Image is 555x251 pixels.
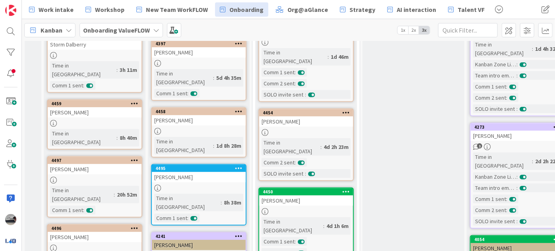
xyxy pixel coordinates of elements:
span: 1 [477,143,482,149]
div: [PERSON_NAME] [48,232,142,242]
div: [PERSON_NAME] [152,172,246,182]
a: Storm DalberryTime in [GEOGRAPHIC_DATA]:3h 11mComm 1 sent: [47,31,142,93]
div: [PERSON_NAME] [259,116,353,127]
span: : [116,133,118,142]
a: Onboarding [215,2,268,17]
span: Onboarding [229,5,264,14]
div: Comm 2 sent [473,206,506,214]
span: : [323,222,324,230]
div: Comm 1 sent [473,195,506,203]
span: : [83,81,84,90]
div: 4397[PERSON_NAME] [152,40,246,58]
span: : [516,104,518,113]
div: 4458[PERSON_NAME] [152,108,246,125]
div: 4241 [155,234,246,239]
div: 8h 40m [118,133,139,142]
div: 1d 46m [329,52,351,61]
div: Team intro email sent [473,183,516,192]
div: 4496 [48,225,142,232]
div: Time in [GEOGRAPHIC_DATA] [473,40,532,58]
div: Time in [GEOGRAPHIC_DATA] [473,153,532,170]
span: : [532,44,533,53]
div: [PERSON_NAME] [48,164,142,174]
div: 4241 [152,233,246,240]
input: Quick Filter... [438,23,498,37]
a: 4495[PERSON_NAME]Time in [GEOGRAPHIC_DATA]:8h 38mComm 1 sent: [151,164,246,226]
span: : [516,60,518,69]
div: 4497 [48,157,142,164]
div: Time in [GEOGRAPHIC_DATA] [154,69,213,87]
span: : [295,158,296,167]
div: 4d 2h 23m [322,143,351,151]
div: 20h 52m [115,190,139,199]
img: Visit kanbanzone.com [5,5,16,16]
span: 2x [408,26,419,34]
div: Comm 1 sent [154,89,187,98]
div: SOLO invite sent [262,169,305,178]
a: 4397[PERSON_NAME]Time in [GEOGRAPHIC_DATA]:5d 4h 35mComm 1 sent: [151,39,246,101]
a: 4458[PERSON_NAME]Time in [GEOGRAPHIC_DATA]:1d 8h 28m [151,107,246,158]
div: 8h 38m [222,198,243,207]
span: Talent VF [458,5,485,14]
div: 4495 [155,166,246,171]
span: : [114,190,115,199]
span: Org@aGlance [287,5,328,14]
span: : [221,198,222,207]
div: 5d 4h 35m [214,73,243,82]
div: 4458 [152,108,246,115]
div: 3h 11m [118,66,139,74]
div: 4397 [155,41,246,46]
div: [PERSON_NAME] [152,47,246,58]
span: : [506,82,507,91]
div: SOLO invite sent [473,104,516,113]
b: Onboarding ValueFLOW [83,26,150,34]
div: Comm 1 sent [50,206,83,214]
div: Comm 1 sent [473,82,506,91]
span: 3x [419,26,430,34]
div: Time in [GEOGRAPHIC_DATA] [154,137,213,154]
span: Strategy [349,5,375,14]
div: 4241[PERSON_NAME] [152,233,246,250]
div: Comm 1 sent [262,237,295,246]
div: 4495 [152,165,246,172]
span: : [506,195,507,203]
div: 4454 [259,109,353,116]
div: Comm 1 sent [154,214,187,222]
span: : [83,206,84,214]
div: [PERSON_NAME] [152,115,246,125]
div: 4450 [259,188,353,195]
span: : [187,89,188,98]
div: Time in [GEOGRAPHIC_DATA] [50,129,116,147]
span: Kanban [41,25,62,35]
div: 4450[PERSON_NAME] [259,188,353,206]
div: [PERSON_NAME] [48,107,142,118]
span: : [506,206,507,214]
a: Org@aGlance [271,2,333,17]
a: Workshop [81,2,129,17]
div: Time in [GEOGRAPHIC_DATA] [50,61,116,79]
span: : [516,172,518,181]
span: New Team WorkFLOW [146,5,208,14]
div: 4495[PERSON_NAME] [152,165,246,182]
div: 4496[PERSON_NAME] [48,225,142,242]
div: 4454[PERSON_NAME] [259,109,353,127]
div: Comm 1 sent [262,68,295,77]
div: 4497 [51,158,142,163]
span: : [213,141,214,150]
span: Work intake [39,5,74,14]
div: Comm 2 sent [473,93,506,102]
a: Talent VF [443,2,489,17]
div: Storm Dalberry [48,39,142,50]
a: 4497[PERSON_NAME]Time in [GEOGRAPHIC_DATA]:20h 52mComm 1 sent: [47,156,142,218]
div: Comm 2 sent [262,79,295,88]
span: : [532,157,533,166]
span: : [305,169,306,178]
div: Comm 2 sent [262,158,295,167]
div: 4454 [263,110,353,116]
img: jB [5,214,16,225]
span: 1x [398,26,408,34]
div: Kanban Zone Licensed [473,172,516,181]
div: [PERSON_NAME] [152,240,246,250]
span: : [187,214,188,222]
span: : [516,217,518,226]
